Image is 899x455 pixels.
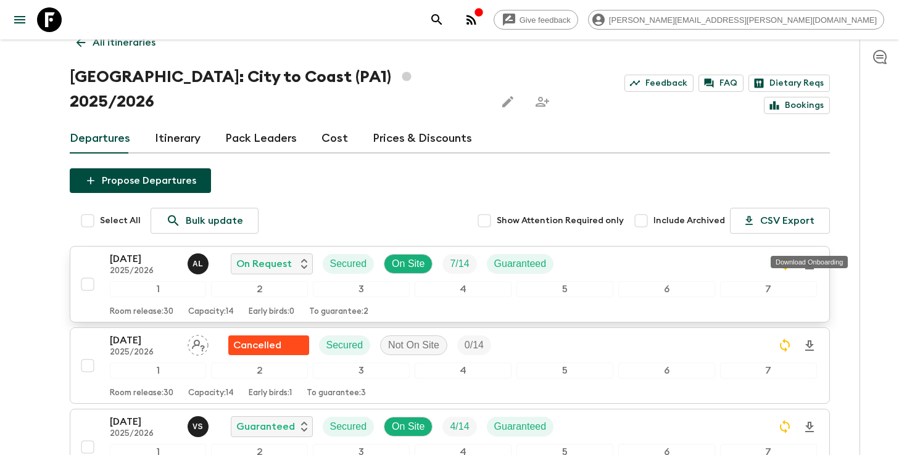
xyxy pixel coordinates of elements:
button: menu [7,7,32,32]
div: 2 [211,363,308,379]
button: Edit this itinerary [495,89,520,114]
p: Guaranteed [494,256,547,271]
div: 7 [720,363,817,379]
p: 4 / 14 [450,419,469,434]
span: Assign pack leader [188,338,209,348]
p: Early birds: 1 [249,388,292,398]
p: 2025/2026 [110,266,178,276]
button: search adventures [425,7,449,32]
a: Departures [70,124,130,154]
p: Room release: 30 [110,307,173,317]
div: Secured [319,335,371,355]
span: [PERSON_NAME][EMAIL_ADDRESS][PERSON_NAME][DOMAIN_NAME] [602,15,884,25]
a: Feedback [624,75,694,92]
button: Propose Departures [70,168,211,193]
button: AL [188,253,211,274]
p: 7 / 14 [450,256,469,271]
div: Secured [323,254,375,274]
button: [DATE]2025/2026Abdiel LuisOn RequestSecuredOn SiteTrip FillGuaranteed1234567Room release:30Capaci... [70,246,830,322]
div: 5 [516,281,613,297]
p: Secured [326,338,363,353]
svg: Download Onboarding [802,338,817,353]
div: 7 [720,281,817,297]
p: Bulk update [186,213,243,228]
button: CSV Export [730,208,830,234]
a: Bookings [764,97,830,114]
p: [DATE] [110,414,178,429]
a: Dietary Reqs [748,75,830,92]
a: Bulk update [151,208,259,234]
div: 6 [618,281,715,297]
p: Not On Site [388,338,439,353]
p: 2025/2026 [110,429,178,439]
div: Download Onboarding [771,256,848,268]
p: Room release: 30 [110,388,173,398]
span: Show Attention Required only [497,215,624,227]
span: Select All [100,215,141,227]
div: 3 [313,281,410,297]
h1: [GEOGRAPHIC_DATA]: City to Coast (PA1) 2025/2026 [70,65,486,114]
div: On Site [384,417,433,437]
div: 5 [516,363,613,379]
span: vincent Scott [188,420,211,430]
p: On Site [392,256,425,271]
div: 1 [110,281,207,297]
p: On Site [392,419,425,434]
div: Trip Fill [457,335,491,355]
button: vS [188,416,211,437]
span: Share this itinerary [530,89,555,114]
div: 6 [618,363,715,379]
p: Early birds: 0 [249,307,294,317]
svg: Sync Required - Changes detected [777,338,792,353]
a: Give feedback [494,10,578,30]
div: On Site [384,254,433,274]
p: v S [193,422,203,432]
p: Capacity: 14 [188,388,234,398]
a: Prices & Discounts [373,124,472,154]
div: 1 [110,363,207,379]
p: [DATE] [110,252,178,266]
span: Abdiel Luis [188,257,211,267]
div: [PERSON_NAME][EMAIL_ADDRESS][PERSON_NAME][DOMAIN_NAME] [588,10,884,30]
p: 0 / 14 [465,338,484,353]
p: Cancelled [233,338,281,353]
p: On Request [236,256,292,271]
div: 3 [313,363,410,379]
p: A L [193,259,203,269]
div: Flash Pack cancellation [228,335,309,355]
p: Guaranteed [494,419,547,434]
div: Trip Fill [442,254,476,274]
p: 2025/2026 [110,348,178,358]
div: Secured [323,417,375,437]
p: Secured [330,419,367,434]
p: Secured [330,256,367,271]
p: [DATE] [110,333,178,348]
a: Itinerary [155,124,201,154]
a: Cost [321,124,348,154]
span: Give feedback [513,15,578,25]
button: [DATE]2025/2026Assign pack leaderFlash Pack cancellationSecuredNot On SiteTrip Fill1234567Room re... [70,327,830,404]
a: FAQ [698,75,744,92]
div: Trip Fill [442,417,476,437]
div: 4 [415,281,512,297]
svg: Sync Required - Changes detected [777,419,792,434]
p: Guaranteed [236,419,295,434]
p: To guarantee: 2 [309,307,368,317]
p: To guarantee: 3 [307,388,366,398]
p: All itineraries [93,35,155,50]
span: Include Archived [653,215,725,227]
a: Pack Leaders [225,124,297,154]
div: 4 [415,363,512,379]
a: All itineraries [70,30,162,55]
div: 2 [211,281,308,297]
svg: Download Onboarding [802,420,817,435]
p: Capacity: 14 [188,307,234,317]
div: Not On Site [380,335,447,355]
